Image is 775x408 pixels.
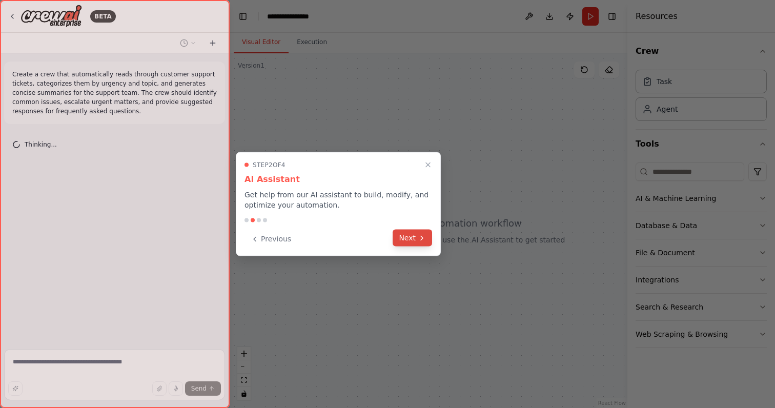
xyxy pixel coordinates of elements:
button: Hide left sidebar [236,9,250,24]
button: Close walkthrough [422,159,434,171]
button: Next [393,230,432,247]
p: Get help from our AI assistant to build, modify, and optimize your automation. [244,190,432,210]
button: Previous [244,231,297,248]
h3: AI Assistant [244,173,432,186]
span: Step 2 of 4 [253,161,285,169]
